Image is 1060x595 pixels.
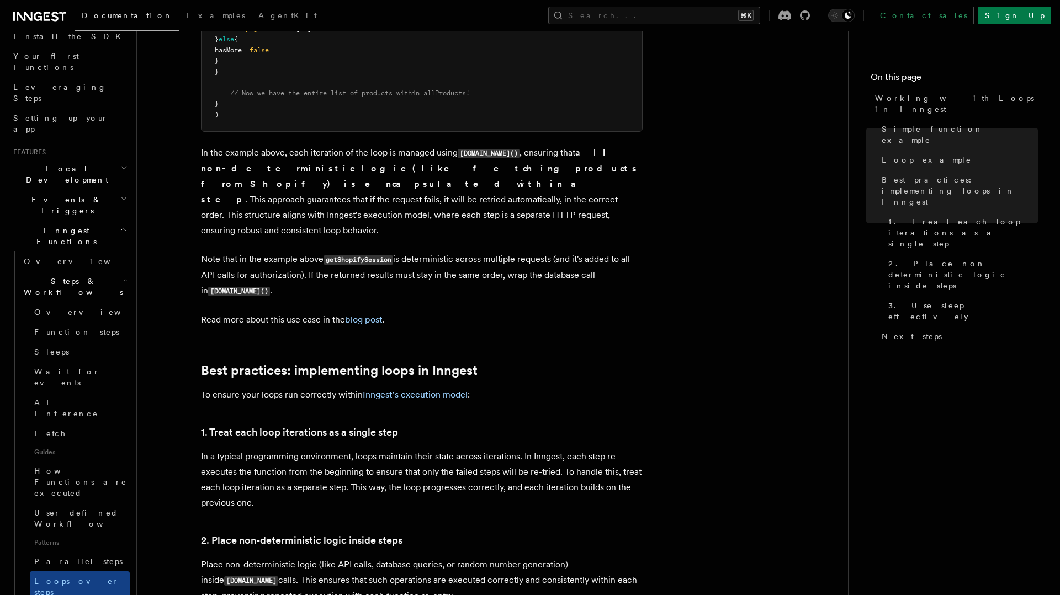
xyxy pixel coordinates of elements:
[882,124,1038,146] span: Simple function example
[871,71,1038,88] h4: On this page
[888,258,1038,291] span: 2. Place non-deterministic logic inside steps
[215,100,219,108] span: }
[877,150,1038,170] a: Loop example
[219,35,234,43] span: else
[30,342,130,362] a: Sleeps
[30,551,130,571] a: Parallel steps
[201,145,643,238] p: In the example above, each iteration of the loop is managed using , ensuring that . This approach...
[215,46,242,54] span: hasMore
[345,314,383,325] a: blog post
[215,57,219,65] span: }
[877,326,1038,346] a: Next steps
[308,25,323,33] span: ].id
[9,194,120,216] span: Events & Triggers
[873,7,974,24] a: Contact sales
[230,89,470,97] span: // Now we have the entire list of products within allProducts!
[978,7,1051,24] a: Sign Up
[363,389,468,400] a: Inngest's execution model
[9,159,130,190] button: Local Development
[82,11,173,20] span: Documentation
[9,225,119,247] span: Inngest Functions
[458,149,520,158] code: [DOMAIN_NAME]()
[875,93,1038,115] span: Working with Loops in Inngest
[34,347,69,356] span: Sleeps
[34,367,100,387] span: Wait for events
[19,251,130,271] a: Overview
[9,77,130,108] a: Leveraging Steps
[201,449,643,511] p: In a typical programming environment, loops maintain their state across iterations. In Inngest, e...
[246,25,261,33] span: page
[13,83,107,103] span: Leveraging Steps
[9,46,130,77] a: Your first Functions
[888,300,1038,322] span: 3. Use sleep effectively
[30,503,130,534] a: User-defined Workflows
[877,170,1038,212] a: Best practices: implementing loops in Inngest
[224,576,278,586] code: [DOMAIN_NAME]
[34,429,66,438] span: Fetch
[884,296,1038,326] a: 3. Use sleep effectively
[884,212,1038,254] a: 1. Treat each loop iterations as a single step
[34,557,123,566] span: Parallel steps
[201,363,478,378] a: Best practices: implementing loops in Inngest
[201,312,643,328] p: Read more about this use case in the .
[548,7,760,24] button: Search...⌘K
[34,398,98,418] span: AI Inference
[261,25,300,33] span: .products[
[30,302,130,322] a: Overview
[882,154,972,165] span: Loop example
[30,362,130,393] a: Wait for events
[19,271,130,302] button: Steps & Workflows
[34,467,127,497] span: How Functions are executed
[30,443,130,461] span: Guides
[9,190,130,221] button: Events & Triggers
[258,11,317,20] span: AgentKit
[215,111,219,119] span: )
[238,25,242,33] span: =
[9,108,130,139] a: Setting up your app
[30,534,130,551] span: Patterns
[30,461,130,503] a: How Functions are executed
[208,287,270,296] code: [DOMAIN_NAME]()
[201,387,643,403] p: To ensure your loops run correctly within :
[201,533,402,548] a: 2. Place non-deterministic logic inside steps
[871,88,1038,119] a: Working with Loops in Inngest
[34,308,148,317] span: Overview
[215,25,238,33] span: cursor
[215,35,219,43] span: }
[888,216,1038,249] span: 1. Treat each loop iterations as a single step
[9,148,46,157] span: Features
[9,26,130,46] a: Install the SDK
[13,52,79,72] span: Your first Functions
[201,251,643,299] p: Note that in the example above is deterministic across multiple requests (and it's added to all A...
[242,46,246,54] span: =
[250,46,269,54] span: false
[30,393,130,424] a: AI Inference
[186,11,245,20] span: Examples
[179,3,252,30] a: Examples
[877,119,1038,150] a: Simple function example
[34,328,119,336] span: Function steps
[215,68,219,76] span: }
[882,174,1038,207] span: Best practices: implementing loops in Inngest
[201,425,398,440] a: 1. Treat each loop iterations as a single step
[34,508,134,528] span: User-defined Workflows
[884,254,1038,296] a: 2. Place non-deterministic logic inside steps
[252,3,324,30] a: AgentKit
[19,276,123,298] span: Steps & Workflows
[234,35,238,43] span: {
[9,163,120,185] span: Local Development
[9,221,130,251] button: Inngest Functions
[13,32,128,41] span: Install the SDK
[828,9,855,22] button: Toggle dark mode
[30,322,130,342] a: Function steps
[30,424,130,443] a: Fetch
[738,10,754,21] kbd: ⌘K
[13,114,108,133] span: Setting up your app
[75,3,179,31] a: Documentation
[24,257,137,266] span: Overview
[324,255,393,265] code: getShopifySession
[882,331,942,342] span: Next steps
[300,25,308,33] span: 49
